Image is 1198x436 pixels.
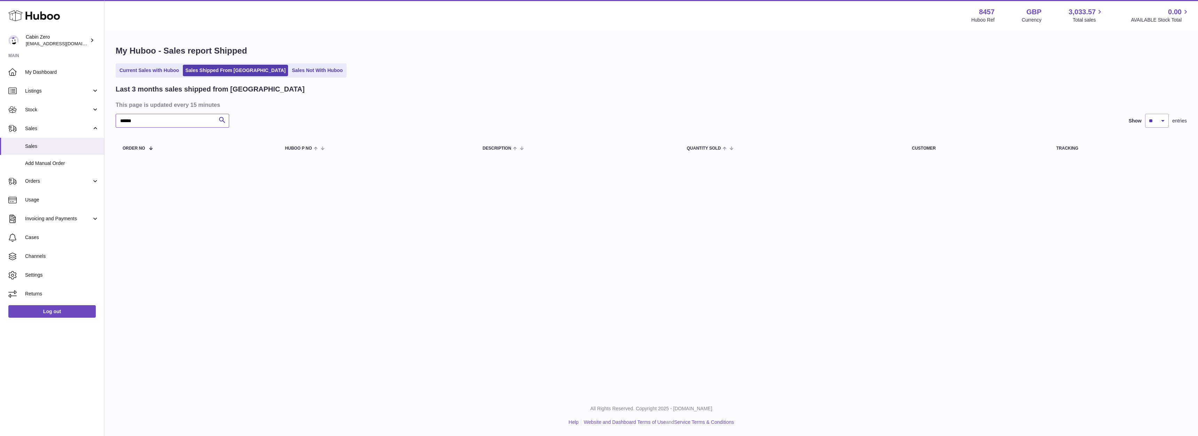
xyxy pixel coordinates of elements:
[25,106,92,113] span: Stock
[25,125,92,132] span: Sales
[979,7,995,17] strong: 8457
[8,305,96,318] a: Log out
[117,65,181,76] a: Current Sales with Huboo
[1069,7,1104,23] a: 3,033.57 Total sales
[1131,7,1190,23] a: 0.00 AVAILABLE Stock Total
[25,178,92,184] span: Orders
[912,146,1042,151] div: Customer
[971,17,995,23] div: Huboo Ref
[289,65,345,76] a: Sales Not With Huboo
[25,253,99,260] span: Channels
[687,146,721,151] span: Quantity Sold
[1129,118,1142,124] label: Show
[25,88,92,94] span: Listings
[1168,7,1182,17] span: 0.00
[1131,17,1190,23] span: AVAILABLE Stock Total
[584,419,666,425] a: Website and Dashboard Terms of Use
[1022,17,1042,23] div: Currency
[25,215,92,222] span: Invoicing and Payments
[581,419,734,426] li: and
[110,405,1192,412] p: All Rights Reserved. Copyright 2025 - [DOMAIN_NAME]
[25,69,99,76] span: My Dashboard
[569,419,579,425] a: Help
[483,146,511,151] span: Description
[116,85,305,94] h2: Last 3 months sales shipped from [GEOGRAPHIC_DATA]
[183,65,288,76] a: Sales Shipped From [GEOGRAPHIC_DATA]
[25,143,99,150] span: Sales
[26,34,88,47] div: Cabin Zero
[1172,118,1187,124] span: entries
[285,146,312,151] span: Huboo P no
[26,41,102,46] span: [EMAIL_ADDRESS][DOMAIN_NAME]
[1056,146,1180,151] div: Tracking
[25,291,99,297] span: Returns
[116,101,1185,109] h3: This page is updated every 15 minutes
[1073,17,1104,23] span: Total sales
[1069,7,1096,17] span: 3,033.57
[1026,7,1041,17] strong: GBP
[123,146,145,151] span: Order No
[25,272,99,278] span: Settings
[674,419,734,425] a: Service Terms & Conditions
[8,35,19,46] img: internalAdmin-8457@internal.huboo.com
[25,234,99,241] span: Cases
[25,160,99,167] span: Add Manual Order
[116,45,1187,56] h1: My Huboo - Sales report Shipped
[25,197,99,203] span: Usage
